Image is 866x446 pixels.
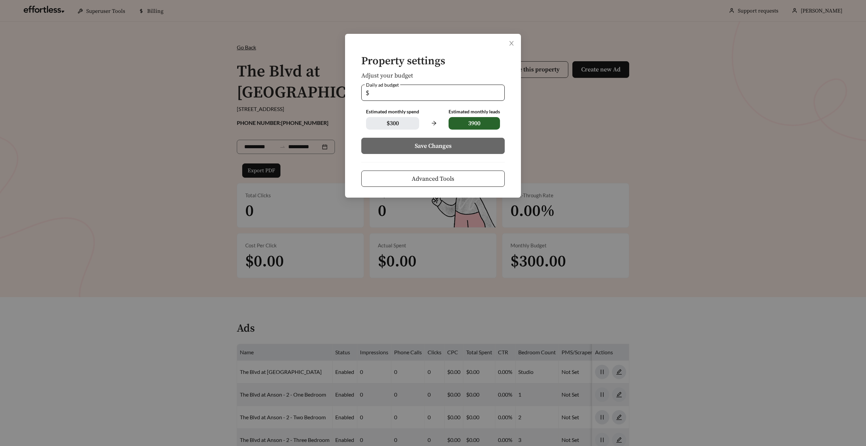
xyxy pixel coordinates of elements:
span: close [508,40,515,46]
span: $ 300 [366,117,419,130]
div: Estimated monthly leads [449,109,500,115]
h4: Property settings [361,55,505,67]
span: 3900 [449,117,500,130]
a: Advanced Tools [361,175,505,182]
button: Save Changes [361,138,505,154]
span: $ [366,85,369,101]
button: Close [502,34,521,53]
h5: Adjust your budget [361,72,505,79]
span: arrow-right [427,117,440,130]
span: Advanced Tools [412,174,454,183]
div: Estimated monthly spend [366,109,419,115]
button: Advanced Tools [361,171,505,187]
